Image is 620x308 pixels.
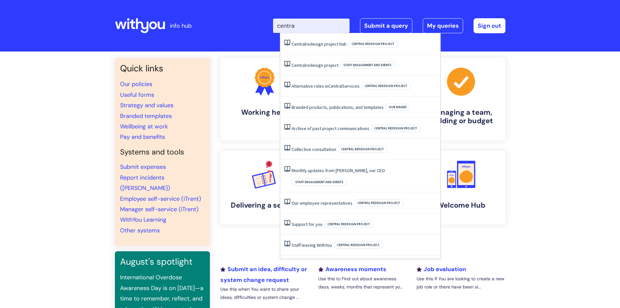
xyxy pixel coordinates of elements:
span: Central redesign project [348,40,398,48]
span: Our brand [385,104,410,111]
div: | - [273,18,505,33]
a: Collective consultation [292,146,336,152]
a: Our employee representatives [292,200,352,206]
span: Central redesign project [338,146,387,153]
p: Use this to Find out about awareness days, weeks, months that represent yo... [318,275,407,291]
a: Strategy and values [120,101,173,109]
a: Pay and benefits [120,133,165,141]
h4: Systems and tools [120,148,205,157]
a: Monthly updates from [PERSON_NAME], our CEO [292,168,385,173]
a: Support for you [292,221,323,227]
span: Central redesign project [361,82,411,90]
span: Central [292,41,306,47]
a: Sign out [474,18,505,33]
a: Report incidents ([PERSON_NAME]) [120,174,170,192]
span: Central [292,62,306,68]
span: Central [328,83,342,89]
p: Use this if You are looking to create a new job role or there have been si... [417,275,505,291]
a: Centralredesign project hub [292,41,347,47]
h3: August's spotlight [120,257,205,267]
a: Our policies [120,80,152,88]
p: info hub [170,21,192,31]
a: Useful forms [120,91,154,99]
a: Centralredesign project [292,62,338,68]
span: Staff engagement and events [292,179,347,186]
h4: Managing a team, building or budget [422,108,500,125]
span: Central redesign project [333,242,383,249]
a: Delivering a service [220,151,309,225]
a: Submit expenses [120,163,166,171]
a: Managing a team, building or budget [417,58,505,140]
a: Awareness moments [318,265,386,273]
h4: Working here [226,108,304,117]
h4: Welcome Hub [422,201,500,210]
a: Job evaluation [417,265,466,273]
a: Working here [220,58,309,140]
a: My queries [423,18,463,33]
a: Staff leaving WithYou [292,242,332,248]
a: Other systems [120,227,160,234]
input: Search [273,19,350,33]
a: Branded products, publications, and templates [292,104,384,110]
a: Branded templates [120,112,172,120]
span: Central redesign project [324,221,374,228]
a: Welcome Hub [417,151,505,225]
a: Wellbeing at work [120,123,168,130]
span: Central redesign project [354,199,404,207]
span: Staff engagement and events [340,62,395,69]
h3: Quick links [120,63,205,74]
a: Submit an idea, difficulty or system change request [220,265,307,284]
h2: Recently added or updated [220,245,505,257]
span: Central redesign project [371,125,420,132]
a: Employee self-service (iTrent) [120,195,201,203]
a: Archive of past project communications [292,125,369,131]
a: Submit a query [360,18,412,33]
a: WithYou Learning [120,216,166,224]
a: Manager self-service (iTrent) [120,205,199,213]
p: Use this when You want to share your ideas, difficulties or system change ... [220,285,309,301]
a: Alternative roles inCentralServices [292,83,360,89]
h4: Delivering a service [226,201,304,210]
